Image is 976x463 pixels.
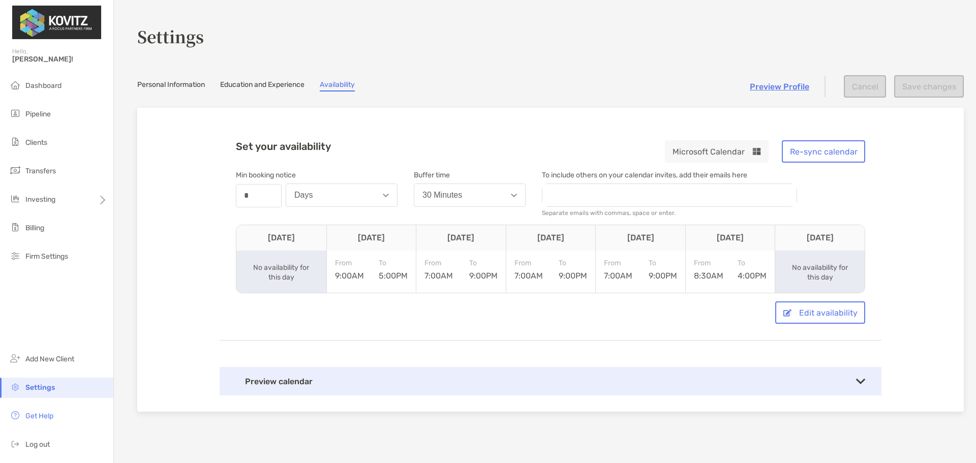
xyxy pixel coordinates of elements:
span: From [335,259,364,267]
span: From [424,259,453,267]
span: Billing [25,224,44,232]
img: clients icon [9,136,21,148]
div: 9:00PM [559,259,587,281]
div: Buffer time [414,171,526,179]
a: Preview Profile [750,82,809,91]
img: billing icon [9,221,21,233]
th: [DATE] [685,225,775,251]
img: logout icon [9,438,21,450]
img: transfers icon [9,164,21,176]
img: Open dropdown arrow [383,194,389,197]
th: [DATE] [236,225,326,251]
div: 9:00PM [649,259,677,281]
div: Days [294,191,313,200]
a: Personal Information [137,80,205,91]
span: Dashboard [25,81,62,90]
img: get-help icon [9,409,21,421]
div: 7:00AM [604,259,632,281]
img: dashboard icon [9,79,21,91]
a: Availability [320,80,355,91]
img: investing icon [9,193,21,205]
span: Log out [25,440,50,449]
span: To [559,259,587,267]
img: settings icon [9,381,21,393]
a: Education and Experience [220,80,304,91]
img: button icon [783,309,791,317]
span: From [694,259,723,267]
div: 5:00PM [379,259,408,281]
div: 9:00AM [335,259,364,281]
span: Add New Client [25,355,74,363]
th: [DATE] [326,225,416,251]
div: 4:00PM [738,259,767,281]
div: 8:30AM [694,259,723,281]
div: Min booking notice [236,171,398,179]
div: Separate emails with commas, space or enter. [542,209,797,217]
span: To [738,259,767,267]
div: 7:00AM [514,259,543,281]
div: Preview calendar [220,367,881,395]
span: Firm Settings [25,252,68,261]
span: From [604,259,632,267]
th: [DATE] [506,225,596,251]
span: Transfers [25,167,56,175]
button: 30 Minutes [414,183,526,207]
div: 9:00PM [469,259,498,281]
img: firm-settings icon [9,250,21,262]
h3: Settings [137,24,964,48]
button: Days [286,183,398,207]
span: Investing [25,195,55,204]
img: Toggle [856,379,865,384]
div: 30 Minutes [422,191,462,200]
span: Settings [25,383,55,392]
img: pipeline icon [9,107,21,119]
span: To [379,259,408,267]
span: To [469,259,498,267]
div: 7:00AM [424,259,453,281]
span: From [514,259,543,267]
div: To include others on your calendar invites, add their emails here [542,171,797,179]
span: [PERSON_NAME]! [12,55,107,64]
img: Zoe Logo [12,4,101,41]
div: No availability for this day [250,263,312,282]
span: Clients [25,138,47,147]
button: Edit availability [775,301,865,324]
img: Open dropdown arrow [511,194,517,197]
h2: Set your availability [236,140,331,152]
th: [DATE] [775,225,865,251]
img: add_new_client icon [9,352,21,364]
span: Get Help [25,412,53,420]
span: Pipeline [25,110,51,118]
span: To [649,259,677,267]
div: No availability for this day [789,263,851,282]
th: [DATE] [595,225,685,251]
th: [DATE] [416,225,506,251]
button: Re-sync calendar [782,140,865,163]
